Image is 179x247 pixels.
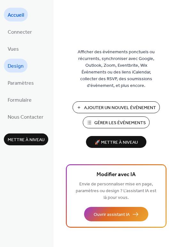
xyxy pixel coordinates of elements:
a: Formulaire [4,93,35,106]
span: 🚀 Mettre à niveau [90,138,143,147]
span: Envie de personnaliser mise en page, paramètres ou design ? L’assistant IA est là pour vous. [76,180,156,202]
button: Mettre à niveau [4,133,48,145]
span: Afficher des événements ponctuels ou récurrents, synchroniser avec Google, Outlook, Zoom, Eventbr... [73,49,160,89]
button: Gérer les Événements [83,116,150,128]
span: Gérer les Événements [94,120,146,126]
button: 🚀 Mettre à niveau [86,136,146,148]
span: Ajouter Un Nouvel Événement [84,105,156,111]
button: Ajouter Un Nouvel Événement [73,101,160,113]
button: Ouvrir assistant IA [84,207,148,221]
span: Accueil [8,10,24,20]
a: Vues [4,42,23,55]
span: Paramètres [8,78,34,88]
a: Accueil [4,8,28,21]
a: Connecter [4,25,36,38]
span: Formulaire [8,95,32,105]
a: Nous Contacter [4,110,47,123]
span: Connecter [8,27,32,37]
span: Nous Contacter [8,112,43,122]
span: Design [8,61,24,71]
span: Vues [8,44,19,54]
span: Ouvrir assistant IA [94,211,130,218]
a: Design [4,59,27,72]
a: Paramètres [4,76,38,89]
span: Modifier avec IA [97,170,136,179]
span: Mettre à niveau [8,137,44,143]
